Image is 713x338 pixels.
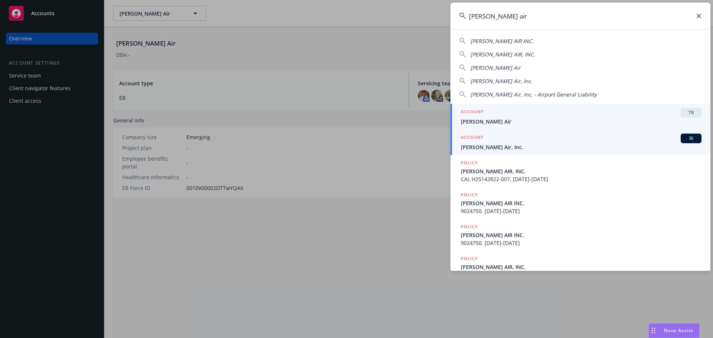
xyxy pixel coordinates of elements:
[649,324,658,338] div: Drag to move
[471,91,597,98] span: [PERSON_NAME] Air, Inc. - Airport General Liability
[471,51,535,58] span: [PERSON_NAME] AIR, INC.
[450,187,710,219] a: POLICY[PERSON_NAME] AIR INC.9024750, [DATE]-[DATE]
[461,167,701,175] span: [PERSON_NAME] AIR, INC.
[471,64,521,71] span: [PERSON_NAME] Air
[648,323,700,338] button: Nova Assist
[664,327,693,334] span: Nova Assist
[461,191,478,198] h5: POLICY
[684,135,699,142] span: BI
[461,108,484,117] h5: ACCOUNT
[450,3,710,29] input: Search...
[461,239,701,247] span: 9024750, [DATE]-[DATE]
[461,118,701,125] span: [PERSON_NAME] Air
[461,231,701,239] span: [PERSON_NAME] AIR INC.
[471,78,533,85] span: [PERSON_NAME] Air, Inc.
[450,219,710,251] a: POLICY[PERSON_NAME] AIR INC.9024750, [DATE]-[DATE]
[461,143,701,151] span: [PERSON_NAME] Air, Inc.
[461,223,478,230] h5: POLICY
[461,175,701,183] span: CAL H25142822-007, [DATE]-[DATE]
[461,134,484,142] h5: ACCOUNT
[461,263,701,271] span: [PERSON_NAME] AIR, INC.
[450,251,710,283] a: POLICY[PERSON_NAME] AIR, INC.
[461,159,478,167] h5: POLICY
[450,155,710,187] a: POLICY[PERSON_NAME] AIR, INC.CAL H25142822-007, [DATE]-[DATE]
[461,199,701,207] span: [PERSON_NAME] AIR INC.
[471,37,534,45] span: [PERSON_NAME] AIR INC.
[461,255,478,262] h5: POLICY
[450,129,710,155] a: ACCOUNTBI[PERSON_NAME] Air, Inc.
[461,207,701,215] span: 9024750, [DATE]-[DATE]
[684,109,699,116] span: TR
[450,104,710,129] a: ACCOUNTTR[PERSON_NAME] Air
